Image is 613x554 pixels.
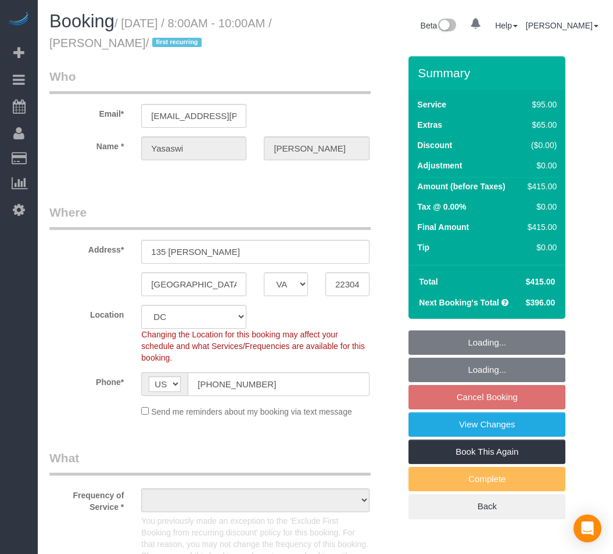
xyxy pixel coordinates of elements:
[146,37,206,49] span: /
[408,412,565,437] a: View Changes
[49,17,272,49] small: / [DATE] / 8:00AM - 10:00AM / [PERSON_NAME]
[523,221,557,233] div: $415.00
[417,181,505,192] label: Amount (before Taxes)
[417,201,466,213] label: Tax @ 0.00%
[573,515,601,542] div: Open Intercom Messenger
[419,277,438,286] strong: Total
[41,305,132,321] label: Location
[325,272,370,296] input: Zip Code*
[523,139,557,151] div: ($0.00)
[41,372,132,388] label: Phone*
[523,119,557,131] div: $65.00
[417,160,462,171] label: Adjustment
[523,242,557,253] div: $0.00
[151,407,352,416] span: Send me reminders about my booking via text message
[7,12,30,28] img: Automaid Logo
[264,136,369,160] input: Last Name*
[418,66,560,80] h3: Summary
[49,449,371,476] legend: What
[526,21,598,30] a: [PERSON_NAME]
[49,11,114,31] span: Booking
[49,68,371,94] legend: Who
[188,372,369,396] input: Phone*
[408,440,565,464] a: Book This Again
[523,181,557,192] div: $415.00
[41,240,132,256] label: Address*
[417,221,469,233] label: Final Amount
[526,298,555,307] span: $396.00
[152,38,202,47] span: first recurring
[421,21,457,30] a: Beta
[141,104,246,128] input: Email*
[419,298,499,307] strong: Next Booking's Total
[417,139,452,151] label: Discount
[437,19,456,34] img: New interface
[495,21,518,30] a: Help
[417,99,446,110] label: Service
[41,136,132,152] label: Name *
[523,99,557,110] div: $95.00
[417,119,442,131] label: Extras
[408,494,565,519] a: Back
[141,330,364,362] span: Changing the Location for this booking may affect your schedule and what Services/Frequencies are...
[523,201,557,213] div: $0.00
[41,485,132,513] label: Frequency of Service *
[417,242,429,253] label: Tip
[41,104,132,120] label: Email*
[523,160,557,171] div: $0.00
[526,277,555,286] span: $415.00
[141,272,246,296] input: City*
[141,136,246,160] input: First Name*
[49,204,371,230] legend: Where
